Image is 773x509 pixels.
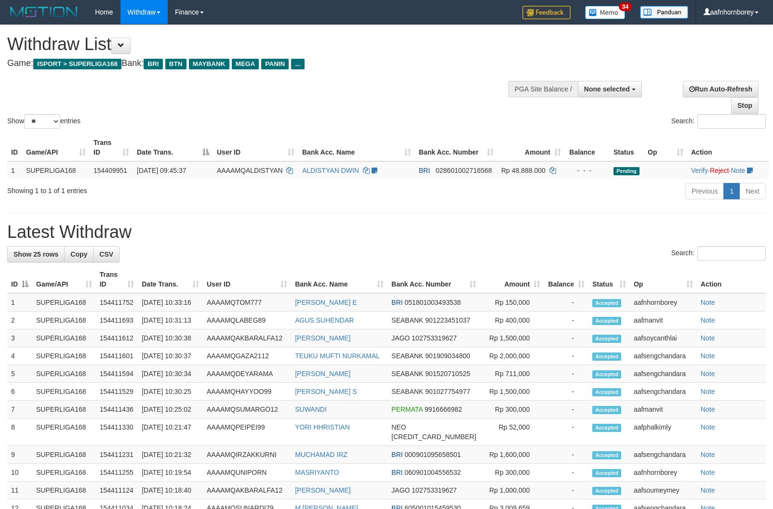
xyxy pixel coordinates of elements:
td: [DATE] 10:25:02 [138,401,203,418]
td: - [544,446,588,464]
a: [PERSON_NAME] [295,334,350,342]
td: aafmanvit [630,401,697,418]
th: User ID: activate to sort column ascending [203,266,291,293]
span: 154409951 [93,167,127,174]
span: Copy 901223451037 to clipboard [425,316,470,324]
td: Rp 150,000 [480,293,544,312]
td: Rp 300,000 [480,401,544,418]
a: MUCHAMAD IRZ [295,451,347,458]
span: Copy 901909034800 to clipboard [425,352,470,360]
th: Op: activate to sort column ascending [630,266,697,293]
td: Rp 711,000 [480,365,544,383]
td: - [544,464,588,482]
td: - [544,383,588,401]
a: Note [701,388,715,395]
td: SUPERLIGA168 [32,446,96,464]
a: Note [701,486,715,494]
td: [DATE] 10:30:25 [138,383,203,401]
th: Bank Acc. Name: activate to sort column ascending [298,134,415,161]
span: None selected [584,85,630,93]
a: Show 25 rows [7,246,65,262]
span: Accepted [592,317,621,325]
td: - [544,418,588,446]
div: PGA Site Balance / [508,81,578,97]
div: Showing 1 to 1 of 1 entries [7,182,315,196]
td: SUPERLIGA168 [22,161,90,179]
span: BTN [165,59,187,69]
td: [DATE] 10:19:54 [138,464,203,482]
th: Date Trans.: activate to sort column descending [133,134,213,161]
span: Accepted [592,352,621,361]
td: [DATE] 10:30:38 [138,329,203,347]
th: User ID: activate to sort column ascending [213,134,298,161]
td: - [544,293,588,312]
td: 3 [7,329,32,347]
td: aafnhornborey [630,293,697,312]
a: YORI HHRISTIAN [295,423,350,431]
td: 154411529 [96,383,138,401]
td: Rp 300,000 [480,464,544,482]
label: Search: [671,246,766,261]
a: Note [701,352,715,360]
th: Game/API: activate to sort column ascending [22,134,90,161]
td: aafsengchandara [630,347,697,365]
th: Trans ID: activate to sort column ascending [96,266,138,293]
th: Status: activate to sort column ascending [588,266,630,293]
th: Balance: activate to sort column ascending [544,266,588,293]
td: 5 [7,365,32,383]
span: ... [291,59,304,69]
a: AGUS SUHENDAR [295,316,354,324]
span: SEABANK [391,370,423,378]
td: aafsoycanthlai [630,329,697,347]
a: [PERSON_NAME] [295,370,350,378]
a: Reject [710,167,729,174]
a: MASRIYANTO [295,469,339,476]
th: Balance [565,134,610,161]
a: Stop [731,97,759,114]
h4: Game: Bank: [7,59,506,68]
td: AAAAMQAKBARALFA12 [203,482,291,499]
td: AAAAMQAKBARALFA12 [203,329,291,347]
td: - [544,347,588,365]
a: CSV [93,246,120,262]
div: - - - [569,166,606,175]
a: Copy [64,246,93,262]
td: [DATE] 10:30:34 [138,365,203,383]
td: 2 [7,312,32,329]
td: - [544,312,588,329]
span: Show 25 rows [13,250,58,258]
span: NEO [391,423,406,431]
td: aafsengchandara [630,446,697,464]
td: Rp 52,000 [480,418,544,446]
span: ISPORT > SUPERLIGA168 [33,59,121,69]
a: Run Auto-Refresh [683,81,759,97]
a: Note [701,299,715,306]
span: Accepted [592,388,621,396]
select: Showentries [24,114,60,129]
a: Note [701,316,715,324]
a: Note [701,469,715,476]
td: Rp 2,000,000 [480,347,544,365]
label: Search: [671,114,766,129]
td: SUPERLIGA168 [32,401,96,418]
a: [PERSON_NAME] S [295,388,357,395]
span: 34 [619,2,632,11]
a: 1 [723,183,740,199]
th: Amount: activate to sort column ascending [497,134,565,161]
span: Copy 060901004556532 to clipboard [405,469,461,476]
td: 8 [7,418,32,446]
td: 154411255 [96,464,138,482]
span: Accepted [592,451,621,459]
td: [DATE] 10:18:40 [138,482,203,499]
td: 154411612 [96,329,138,347]
span: Accepted [592,335,621,343]
th: Action [697,266,766,293]
td: 1 [7,293,32,312]
a: Note [701,370,715,378]
span: Copy 102753319627 to clipboard [412,486,456,494]
a: Previous [685,183,724,199]
span: Copy 000901095658501 to clipboard [405,451,461,458]
span: PANIN [261,59,289,69]
span: Accepted [592,424,621,432]
td: Rp 400,000 [480,312,544,329]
